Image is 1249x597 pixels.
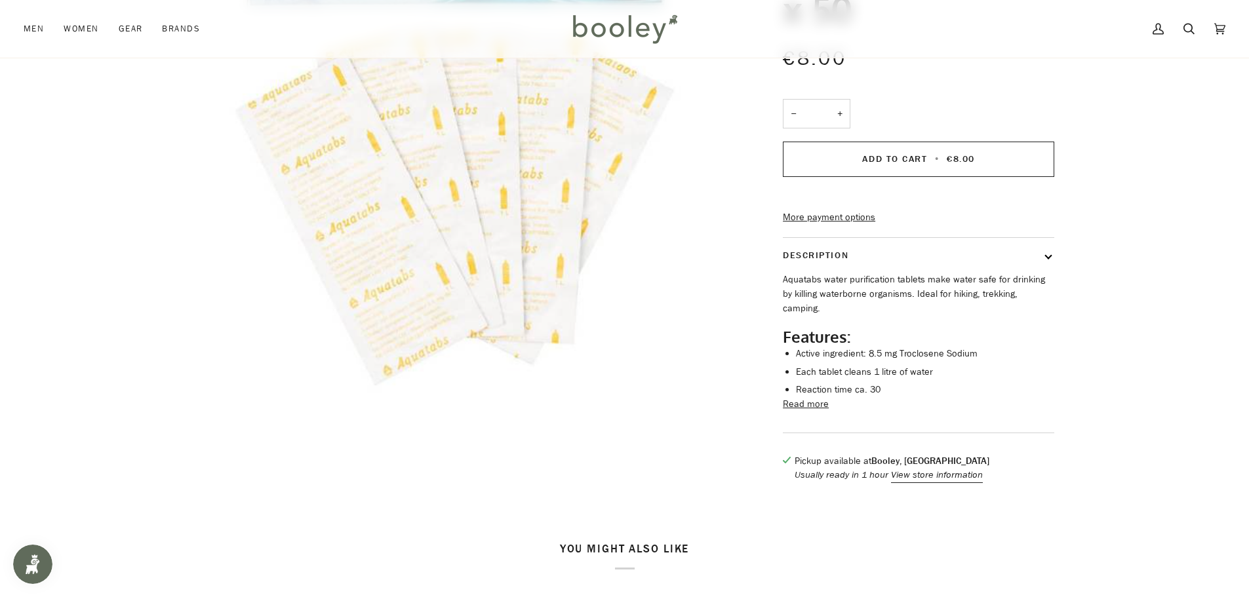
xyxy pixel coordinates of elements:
[567,10,682,48] img: Booley
[64,22,98,35] span: Women
[119,22,143,35] span: Gear
[783,210,1054,225] a: More payment options
[796,347,1054,361] li: Active ingredient: 8.5 mg Troclosene Sodium
[783,99,850,128] input: Quantity
[795,468,989,482] p: Usually ready in 1 hour
[796,383,881,396] span: Reaction time ca. 30
[13,545,52,584] iframe: Button to open loyalty program pop-up
[783,273,1045,314] span: Aquatabs water purification tablets make water safe for drinking by killing waterborne organisms....
[783,99,804,128] button: −
[796,365,1054,379] li: Each tablet cleans 1 litre of water
[931,153,943,165] span: •
[871,455,989,467] strong: Booley, [GEOGRAPHIC_DATA]
[829,99,850,128] button: +
[783,142,1054,177] button: Add to Cart • €8.00
[795,454,989,469] p: Pickup available at
[947,153,975,165] span: €8.00
[783,397,829,412] button: Read more
[24,22,44,35] span: Men
[891,468,983,482] button: View store information
[783,45,846,72] span: €8.00
[862,153,927,165] span: Add to Cart
[173,543,1077,569] h2: You might also like
[162,22,200,35] span: Brands
[783,327,1054,347] h2: Features:
[783,238,1054,273] button: Description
